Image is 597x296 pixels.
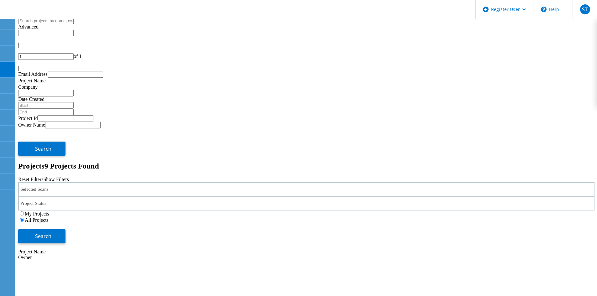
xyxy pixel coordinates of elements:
[18,84,38,90] label: Company
[18,42,594,48] div: |
[45,162,99,170] span: 9 Projects Found
[18,71,48,77] label: Email Address
[541,7,547,12] svg: \n
[18,122,45,127] label: Owner Name
[18,255,594,260] div: Owner
[18,162,45,170] b: Projects
[6,12,74,18] a: Live Optics Dashboard
[582,7,588,12] span: ST
[35,145,51,152] span: Search
[18,102,74,109] input: Start
[25,211,49,216] label: My Projects
[18,142,65,156] button: Search
[18,196,594,210] div: Project Status
[18,65,594,71] div: |
[25,217,49,223] label: All Projects
[18,249,594,255] div: Project Name
[18,78,46,83] label: Project Name
[18,116,38,121] label: Project Id
[18,182,594,196] div: Selected Scans
[18,229,65,243] button: Search
[18,177,43,182] a: Reset Filters
[43,177,69,182] a: Show Filters
[74,54,81,59] span: of 1
[18,96,45,102] label: Date Created
[18,18,74,24] input: Search projects by name, owner, ID, company, etc
[18,24,39,29] span: Advanced
[35,233,51,240] span: Search
[18,109,74,115] input: End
